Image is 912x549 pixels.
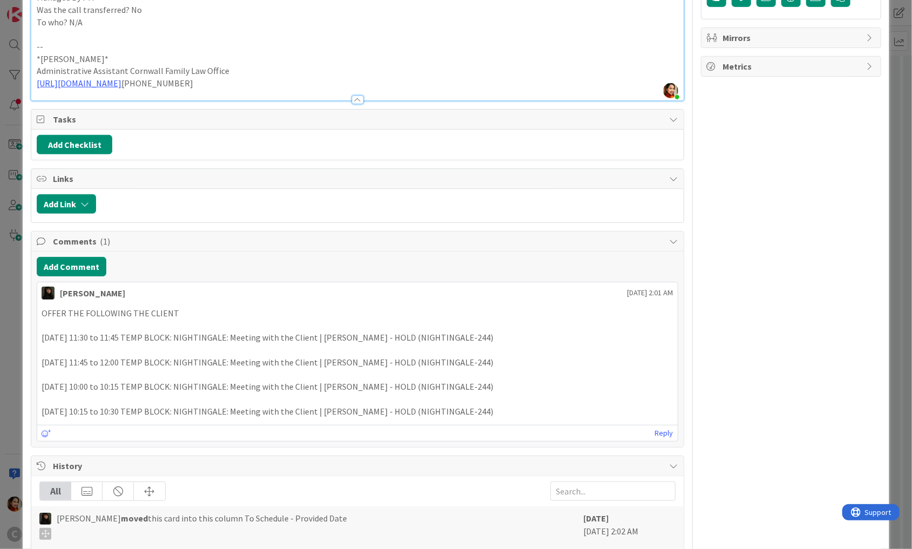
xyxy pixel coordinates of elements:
[655,426,673,440] a: Reply
[37,194,96,214] button: Add Link
[584,512,676,544] div: [DATE] 2:02 AM
[60,287,125,300] div: [PERSON_NAME]
[42,331,673,344] p: [DATE] 11:30 to 11:45 TEMP BLOCK: NIGHTINGALE: Meeting with the Client | [PERSON_NAME] - HOLD (NI...
[57,512,347,540] span: [PERSON_NAME] this card into this column To Schedule - Provided Date
[42,307,673,320] p: OFFER THE FOLLOWING THE CLIENT
[723,60,861,73] span: Metrics
[53,113,664,126] span: Tasks
[53,459,664,472] span: History
[37,4,678,16] p: Was the call transferred? No
[628,287,673,299] span: [DATE] 2:01 AM
[723,31,861,44] span: Mirrors
[53,235,664,248] span: Comments
[550,482,676,501] input: Search...
[37,78,121,89] a: [URL][DOMAIN_NAME]
[37,40,678,53] p: --
[37,257,106,276] button: Add Comment
[37,77,678,90] p: [PHONE_NUMBER]
[53,172,664,185] span: Links
[37,16,678,29] p: To who? N/A
[42,405,673,418] p: [DATE] 10:15 to 10:30 TEMP BLOCK: NIGHTINGALE: Meeting with the Client | [PERSON_NAME] - HOLD (NI...
[663,83,678,98] img: ZE7sHxBjl6aIQZ7EmcD5y5U36sLYn9QN.jpeg
[37,53,678,65] p: *[PERSON_NAME]*
[37,135,112,154] button: Add Checklist
[23,2,49,15] span: Support
[37,65,678,77] p: Administrative Assistant Cornwall Family Law Office
[42,356,673,369] p: [DATE] 11:45 to 12:00 TEMP BLOCK: NIGHTINGALE: Meeting with the Client | [PERSON_NAME] - HOLD (NI...
[40,482,71,500] div: All
[39,513,51,525] img: ES
[584,513,609,524] b: [DATE]
[100,236,110,247] span: ( 1 )
[42,287,55,300] img: ES
[42,381,673,393] p: [DATE] 10:00 to 10:15 TEMP BLOCK: NIGHTINGALE: Meeting with the Client | [PERSON_NAME] - HOLD (NI...
[121,513,148,524] b: moved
